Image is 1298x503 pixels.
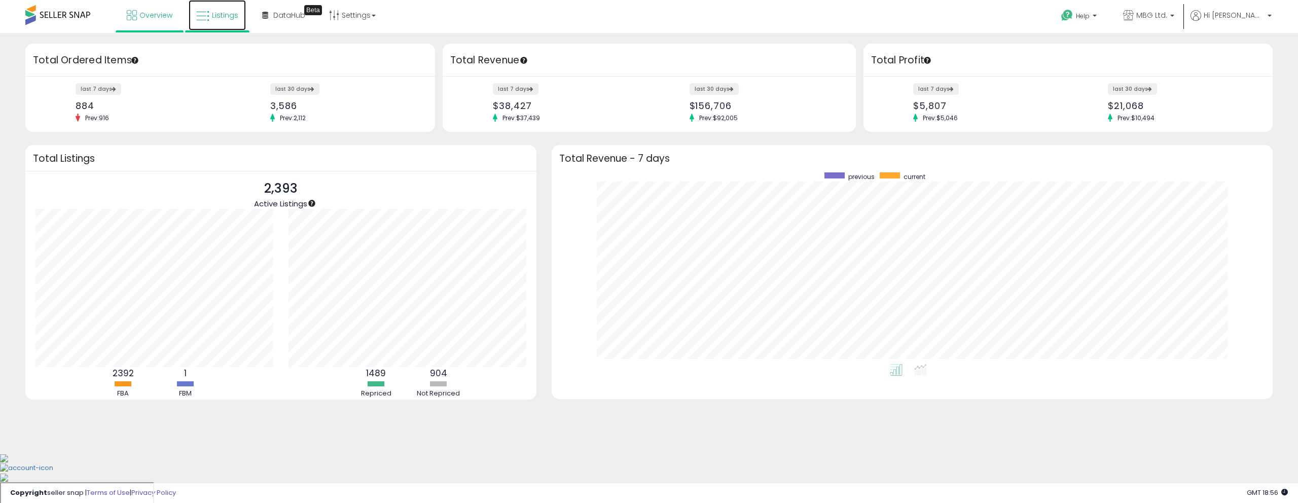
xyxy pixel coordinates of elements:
b: 1 [184,367,187,379]
i: Get Help [1061,9,1073,22]
div: 884 [76,100,223,111]
h3: Total Ordered Items [33,53,427,67]
h3: Total Profit [871,53,1266,67]
div: 3,586 [270,100,417,111]
div: FBM [155,389,216,399]
span: current [904,172,925,181]
span: Prev: $5,046 [918,114,963,122]
div: $38,427 [493,100,641,111]
div: Tooltip anchor [304,5,322,15]
label: last 30 days [1108,83,1157,95]
span: Prev: 2,112 [275,114,311,122]
label: last 30 days [270,83,319,95]
div: Tooltip anchor [130,56,139,65]
label: last 7 days [913,83,959,95]
p: 2,393 [254,179,307,198]
span: previous [848,172,875,181]
div: Not Repriced [408,389,469,399]
div: Tooltip anchor [519,56,528,65]
div: Repriced [346,389,407,399]
div: $5,807 [913,100,1060,111]
div: $156,706 [690,100,838,111]
span: Help [1076,12,1090,20]
span: Prev: $37,439 [497,114,545,122]
b: 2392 [113,367,134,379]
label: last 7 days [76,83,121,95]
h3: Total Listings [33,155,529,162]
a: Help [1053,2,1107,33]
b: 904 [430,367,447,379]
div: Tooltip anchor [923,56,932,65]
div: FBA [93,389,154,399]
span: DataHub [273,10,305,20]
span: Prev: $10,494 [1112,114,1160,122]
div: Tooltip anchor [307,199,316,208]
span: Listings [212,10,238,20]
span: Prev: $92,005 [694,114,743,122]
span: Active Listings [254,198,307,209]
span: Overview [139,10,172,20]
div: $21,068 [1108,100,1255,111]
label: last 30 days [690,83,739,95]
span: MBG Ltd. [1136,10,1167,20]
b: 1489 [366,367,386,379]
span: Hi [PERSON_NAME] [1204,10,1265,20]
label: last 7 days [493,83,538,95]
span: Prev: 916 [80,114,114,122]
h3: Total Revenue - 7 days [559,155,1266,162]
a: Hi [PERSON_NAME] [1191,10,1272,33]
h3: Total Revenue [450,53,848,67]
